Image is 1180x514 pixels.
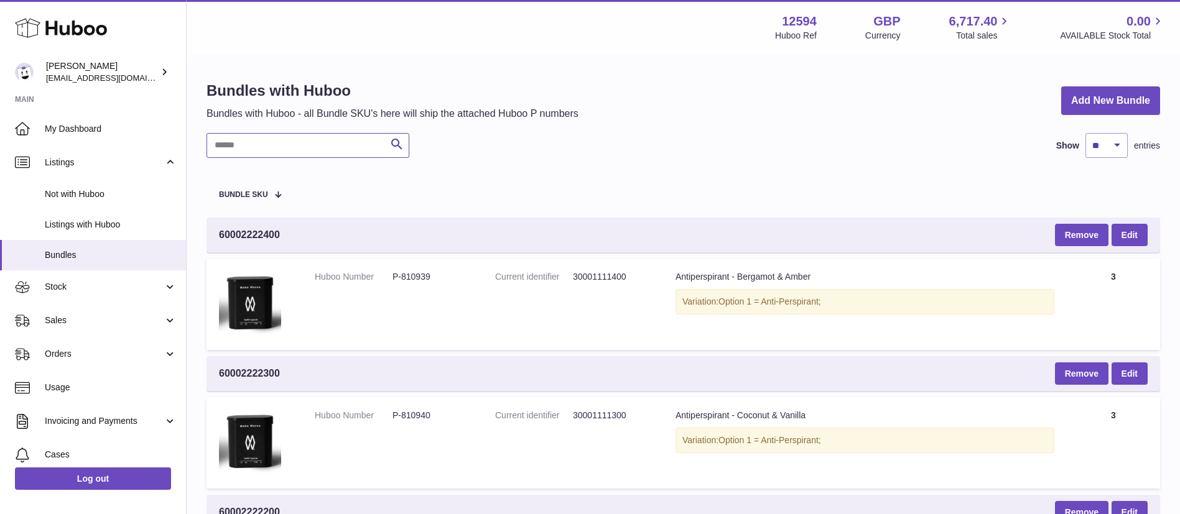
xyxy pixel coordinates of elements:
div: Variation: [676,428,1054,453]
span: Option 1 = Anti-Perspirant; [718,435,821,445]
p: Bundles with Huboo - all Bundle SKU's here will ship the attached Huboo P numbers [207,107,578,121]
dt: Current identifier [495,271,573,283]
span: 0.00 [1127,13,1151,30]
dt: Current identifier [495,410,573,421]
span: Option 1 = Anti-Perspirant; [718,296,821,306]
span: Invoicing and Payments [45,415,164,427]
div: Huboo Ref [775,30,817,42]
span: Listings with Huboo [45,219,177,231]
span: Bundle SKU [219,191,268,199]
div: [PERSON_NAME] [46,60,158,84]
div: Variation: [676,289,1054,314]
dd: 30001111300 [573,410,651,421]
dt: Huboo Number [315,410,393,421]
span: 6,717.40 [949,13,998,30]
dd: P-810939 [393,271,470,283]
img: internalAdmin-12594@internal.huboo.com [15,63,34,81]
strong: 12594 [782,13,817,30]
div: Antiperspirant - Coconut & Vanilla [676,410,1054,421]
span: AVAILABLE Stock Total [1060,30,1165,42]
span: Listings [45,157,164,168]
span: 60002222300 [219,367,280,380]
a: 0.00 AVAILABLE Stock Total [1060,13,1165,42]
strong: GBP [873,13,900,30]
span: [EMAIL_ADDRESS][DOMAIN_NAME] [46,73,183,83]
img: Antiperspirant - Coconut & Vanilla [219,410,281,473]
a: Log out [15,467,171,490]
span: entries [1134,140,1160,152]
img: Antiperspirant - Bergamot & Amber [219,271,281,334]
td: 3 [1067,397,1160,489]
dd: P-810940 [393,410,470,421]
dd: 30001111400 [573,271,651,283]
span: My Dashboard [45,123,177,135]
span: Cases [45,449,177,461]
h1: Bundles with Huboo [207,81,578,101]
span: Stock [45,281,164,293]
button: Remove [1055,224,1108,246]
a: Edit [1112,362,1148,385]
label: Show [1056,140,1079,152]
span: 60002222400 [219,228,280,242]
div: Antiperspirant - Bergamot & Amber [676,271,1054,283]
span: Sales [45,314,164,326]
span: Bundles [45,249,177,261]
span: Usage [45,382,177,393]
span: Not with Huboo [45,188,177,200]
dt: Huboo Number [315,271,393,283]
td: 3 [1067,259,1160,350]
span: Orders [45,348,164,360]
a: 6,717.40 Total sales [949,13,1012,42]
a: Edit [1112,224,1148,246]
div: Currency [865,30,901,42]
button: Remove [1055,362,1108,385]
span: Total sales [956,30,1011,42]
a: Add New Bundle [1061,86,1160,116]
